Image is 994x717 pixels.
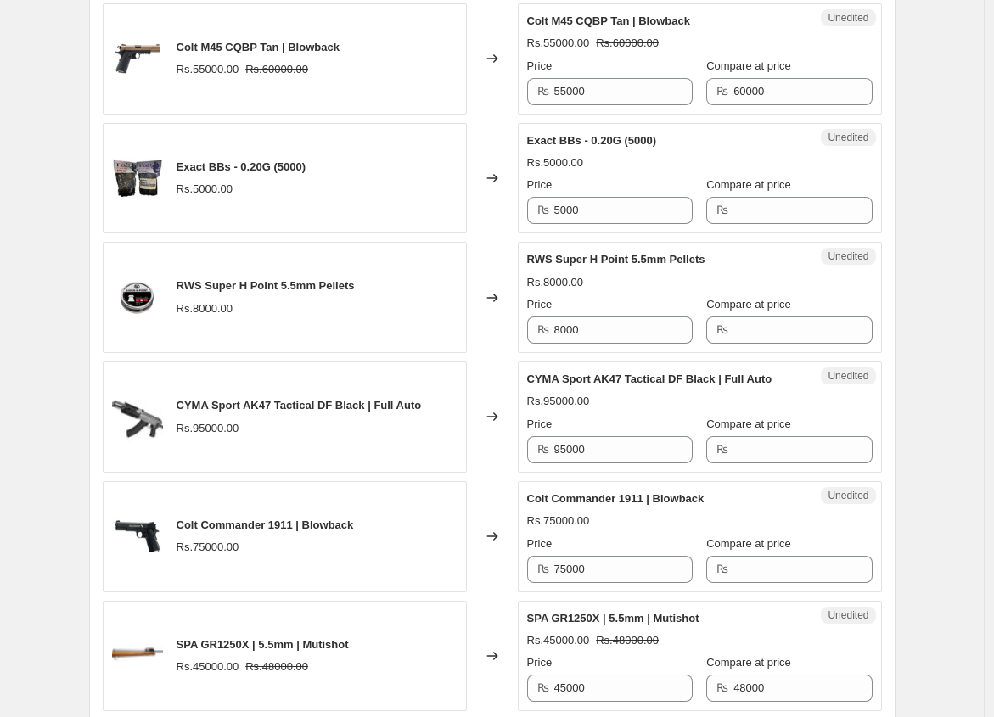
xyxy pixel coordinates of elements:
span: Compare at price [706,298,791,311]
span: Price [527,178,553,191]
span: Compare at price [706,178,791,191]
span: Colt M45 CQBP Tan | Blowback [177,41,340,53]
span: ₨ [537,681,549,694]
img: aeg-cm028b_80x.jpg [112,391,163,442]
div: Rs.75000.00 [527,513,590,529]
span: ₨ [537,323,549,336]
img: UmarexColtM45CQBPCO2PoweredBlowbackAirGunPistol_Tan_2_80x.png [112,33,163,84]
span: Compare at price [706,417,791,430]
span: Compare at price [706,537,791,550]
img: 0000684_colt-commander-blowback-177-steel-bb-gun_80x.png [112,511,163,562]
span: Price [527,656,553,669]
div: Rs.55000.00 [177,61,239,78]
span: Colt Commander 1911 | Blowback [177,518,354,531]
span: ₨ [716,563,728,575]
span: Unedited [828,608,868,622]
span: Compare at price [706,59,791,72]
span: Exact BBs - 0.20G (5000) [527,134,656,147]
span: SPA GR1250X | 5.5mm | Mutishot [527,612,699,625]
span: ₨ [716,85,728,98]
span: Compare at price [706,656,791,669]
div: Rs.95000.00 [527,393,590,410]
div: Rs.8000.00 [527,274,584,291]
span: Unedited [828,131,868,144]
div: Rs.75000.00 [177,539,239,556]
span: ₨ [716,681,728,694]
span: ₨ [716,443,728,456]
span: ₨ [537,563,549,575]
span: Unedited [828,369,868,383]
span: Price [527,59,553,72]
span: Price [527,298,553,311]
div: Rs.55000.00 [527,35,590,52]
span: ₨ [716,323,728,336]
span: ₨ [716,204,728,216]
div: Rs.5000.00 [527,154,584,171]
img: RWSSuperHPoint5.5mmPellets_80x.png [112,272,163,323]
span: RWS Super H Point 5.5mm Pellets [177,279,355,292]
img: Screenshot2025-04-23-1_80x.png [112,630,163,681]
span: Colt M45 CQBP Tan | Blowback [527,14,690,27]
div: Rs.45000.00 [527,632,590,649]
span: Price [527,537,553,550]
span: ₨ [537,204,549,216]
span: SPA GR1250X | 5.5mm | Mutishot [177,638,349,651]
strike: Rs.60000.00 [245,61,308,78]
div: Rs.5000.00 [177,181,233,198]
span: Unedited [828,11,868,25]
span: Unedited [828,249,868,263]
img: ExactBBs_80x.jpg [112,153,163,204]
div: Rs.95000.00 [177,420,239,437]
span: Colt Commander 1911 | Blowback [527,492,705,505]
strike: Rs.48000.00 [596,632,659,649]
span: Price [527,417,553,430]
div: Rs.8000.00 [177,300,233,317]
strike: Rs.48000.00 [245,658,308,675]
span: RWS Super H Point 5.5mm Pellets [527,253,705,266]
div: Rs.45000.00 [177,658,239,675]
span: CYMA Sport AK47 Tactical DF Black | Full Auto [177,399,422,412]
strike: Rs.60000.00 [596,35,659,52]
span: Exact BBs - 0.20G (5000) [177,160,306,173]
span: Unedited [828,489,868,502]
span: ₨ [537,443,549,456]
span: ₨ [537,85,549,98]
span: CYMA Sport AK47 Tactical DF Black | Full Auto [527,373,772,385]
